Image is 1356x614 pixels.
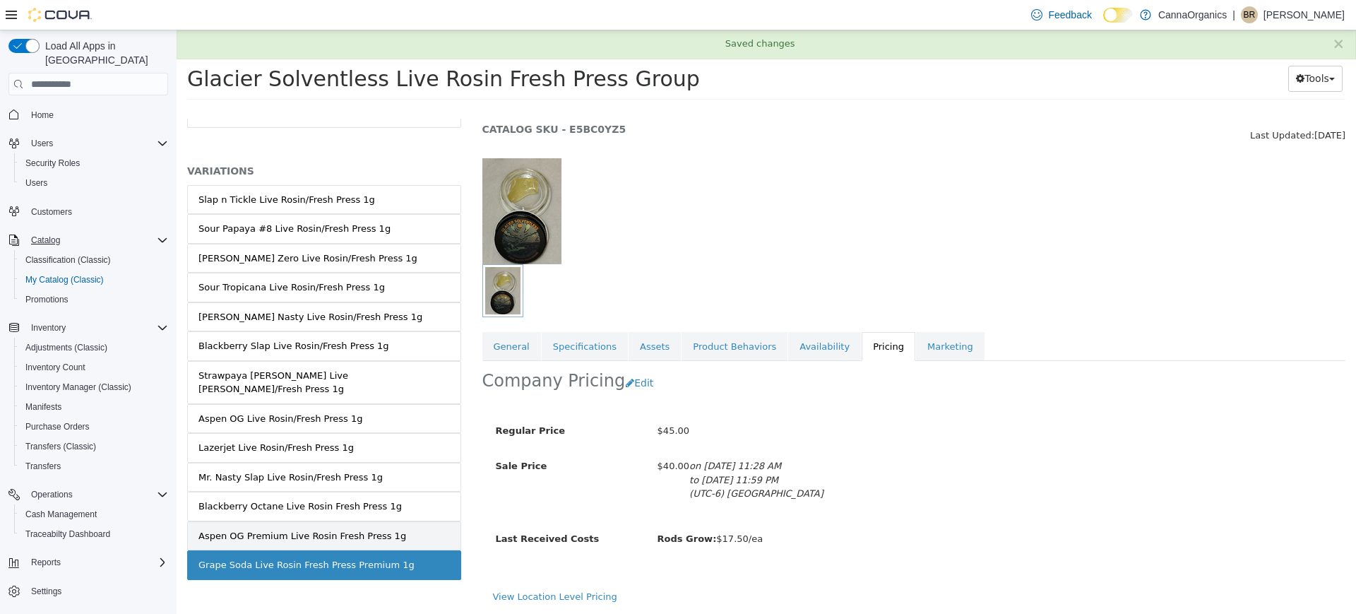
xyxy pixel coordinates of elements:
[25,486,168,503] span: Operations
[1103,8,1133,23] input: Dark Mode
[14,504,174,524] button: Cash Management
[22,338,273,366] div: Strawpaya [PERSON_NAME] Live [PERSON_NAME]/Fresh Press 1g
[20,339,168,356] span: Adjustments (Classic)
[20,271,109,288] a: My Catalog (Classic)
[31,586,61,597] span: Settings
[1048,8,1091,22] span: Feedback
[513,458,647,468] em: (UTC-6) [GEOGRAPHIC_DATA]
[3,553,174,572] button: Reports
[20,291,168,308] span: Promotions
[513,444,602,455] em: to [DATE] 11:59 PM
[22,280,246,294] div: [PERSON_NAME] Nasty Live Rosin/Fresh Press 1g
[22,528,238,542] div: Grape Soda Live Rosin Fresh Press Premium 1g
[1138,100,1169,110] span: [DATE]
[20,339,113,356] a: Adjustments (Classic)
[20,438,168,455] span: Transfers (Classic)
[20,458,66,475] a: Transfers
[14,437,174,456] button: Transfers (Classic)
[1232,6,1235,23] p: |
[20,291,74,308] a: Promotions
[481,430,513,441] span: $40.00
[31,138,53,149] span: Users
[319,503,423,514] span: Last Received Costs
[20,252,117,268] a: Classification (Classic)
[20,379,168,396] span: Inventory Manager (Classic)
[319,430,371,441] span: Sale Price
[14,417,174,437] button: Purchase Orders
[25,158,80,169] span: Security Roles
[20,526,116,543] a: Traceabilty Dashboard
[20,175,53,191] a: Users
[3,230,174,250] button: Catalog
[20,359,91,376] a: Inventory Count
[22,382,186,396] div: Aspen OG Live Rosin/Fresh Press 1g
[1112,35,1166,61] button: Tools
[25,554,168,571] span: Reports
[25,582,168,600] span: Settings
[1241,6,1258,23] div: Brooklyn Russell
[11,36,523,61] span: Glacier Solventless Live Rosin Fresh Press Group
[1073,100,1138,110] span: Last Updated:
[25,461,61,472] span: Transfers
[28,8,92,22] img: Cova
[25,486,78,503] button: Operations
[22,191,214,206] div: Sour Papaya #8 Live Rosin/Fresh Press 1g
[14,270,174,290] button: My Catalog (Classic)
[14,377,174,397] button: Inventory Manager (Classic)
[20,418,168,435] span: Purchase Orders
[365,302,451,331] a: Specifications
[306,93,948,105] h5: CATALOG SKU - E5BC0YZ5
[20,526,168,543] span: Traceabilty Dashboard
[448,340,484,366] button: Edit
[25,319,168,336] span: Inventory
[22,163,198,177] div: Slap n Tickle Live Rosin/Fresh Press 1g
[22,250,208,264] div: Sour Tropicana Live Rosin/Fresh Press 1g
[20,155,168,172] span: Security Roles
[3,485,174,504] button: Operations
[25,362,85,373] span: Inventory Count
[25,107,59,124] a: Home
[25,274,104,285] span: My Catalog (Classic)
[20,398,67,415] a: Manifests
[25,135,59,152] button: Users
[40,39,168,67] span: Load All Apps in [GEOGRAPHIC_DATA]
[3,134,174,153] button: Users
[14,358,174,377] button: Inventory Count
[513,430,605,441] em: on [DATE] 11:28 AM
[20,398,168,415] span: Manifests
[25,509,97,520] span: Cash Management
[20,379,137,396] a: Inventory Manager (Classic)
[31,206,72,218] span: Customers
[1155,6,1168,21] button: ×
[25,254,111,266] span: Classification (Classic)
[505,302,611,331] a: Product Behaviors
[20,155,85,172] a: Security Roles
[20,458,168,475] span: Transfers
[1263,6,1345,23] p: [PERSON_NAME]
[25,135,168,152] span: Users
[25,105,168,123] span: Home
[14,290,174,309] button: Promotions
[452,302,504,331] a: Assets
[25,294,69,305] span: Promotions
[1025,1,1097,29] a: Feedback
[25,232,168,249] span: Catalog
[14,397,174,417] button: Manifests
[685,302,739,331] a: Pricing
[3,581,174,601] button: Settings
[25,203,78,220] a: Customers
[20,252,168,268] span: Classification (Classic)
[3,201,174,222] button: Customers
[25,232,66,249] button: Catalog
[22,309,213,323] div: Blackberry Slap Live Rosin/Fresh Press 1g
[1158,6,1227,23] p: CannaOrganics
[11,134,285,147] h5: VARIATIONS
[316,561,441,572] a: View Location Level Pricing
[31,489,73,500] span: Operations
[22,221,241,235] div: [PERSON_NAME] Zero Live Rosin/Fresh Press 1g
[14,338,174,358] button: Adjustments (Classic)
[319,395,388,406] span: Regular Price
[739,302,808,331] a: Marketing
[20,175,168,191] span: Users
